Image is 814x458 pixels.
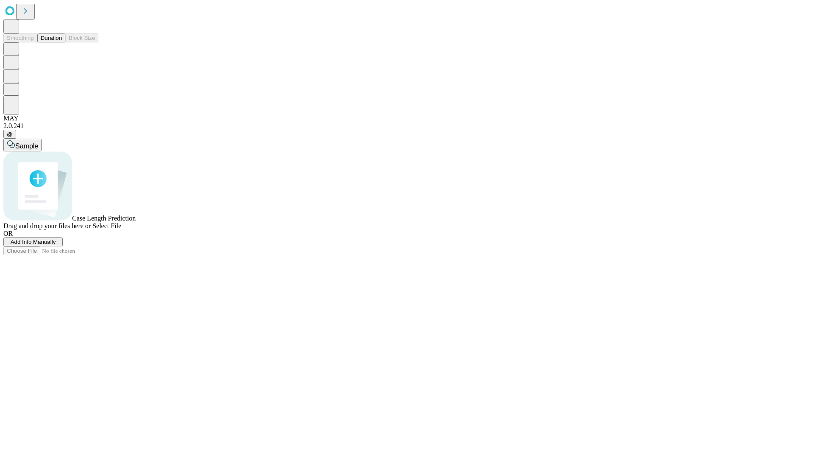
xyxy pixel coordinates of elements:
[11,239,56,245] span: Add Info Manually
[72,215,136,222] span: Case Length Prediction
[15,142,38,150] span: Sample
[3,139,42,151] button: Sample
[7,131,13,137] span: @
[3,230,13,237] span: OR
[65,34,98,42] button: Block Size
[3,130,16,139] button: @
[92,222,121,229] span: Select File
[37,34,65,42] button: Duration
[3,34,37,42] button: Smoothing
[3,237,63,246] button: Add Info Manually
[3,222,91,229] span: Drag and drop your files here or
[3,122,811,130] div: 2.0.241
[3,114,811,122] div: MAY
